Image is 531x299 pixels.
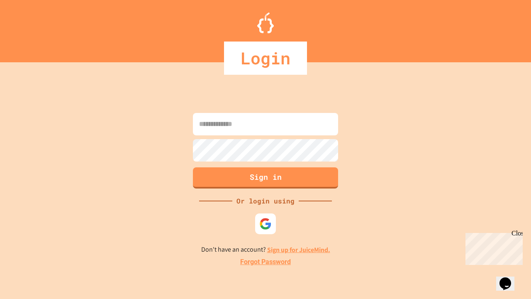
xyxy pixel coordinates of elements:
img: google-icon.svg [259,218,272,230]
div: Or login using [232,196,299,206]
div: Chat with us now!Close [3,3,57,53]
a: Forgot Password [240,257,291,267]
iframe: chat widget [462,230,523,265]
a: Sign up for JuiceMind. [267,245,330,254]
iframe: chat widget [496,266,523,291]
div: Login [224,42,307,75]
p: Don't have an account? [201,245,330,255]
button: Sign in [193,167,338,189]
img: Logo.svg [257,12,274,33]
